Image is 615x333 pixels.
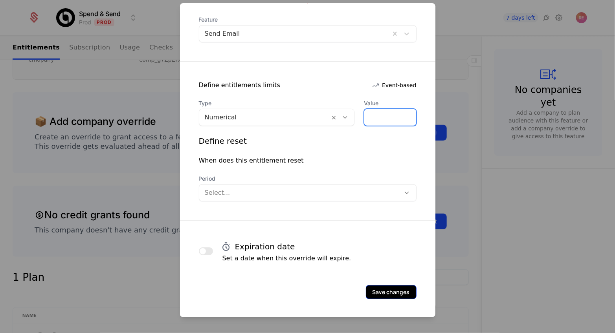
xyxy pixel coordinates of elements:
span: Period [199,175,417,183]
h4: Expiration date [235,241,295,252]
div: Define reset [199,135,247,146]
label: Value [364,99,416,107]
div: When does this entitlement reset [199,156,304,165]
span: Feature [199,16,417,24]
p: Set a date when this override will expire. [222,254,351,263]
div: Define entitlements limits [199,81,280,90]
span: Event-based [382,81,416,89]
button: Save changes [366,285,417,299]
span: Type [199,99,355,107]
